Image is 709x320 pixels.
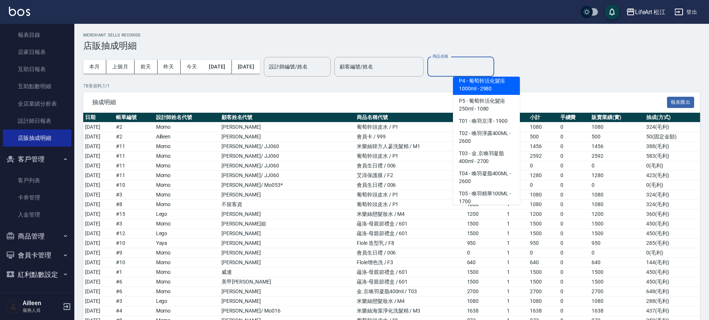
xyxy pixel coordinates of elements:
td: [DATE] [83,268,114,277]
td: Momo [154,287,220,297]
td: 不留客資 [220,200,355,209]
td: [DATE] [83,239,114,248]
button: save [605,4,619,19]
td: 0 [559,161,590,171]
td: 324 ( 毛利 ) [644,200,700,209]
td: 1200 [528,209,558,219]
td: 583 ( 毛利 ) [644,151,700,161]
td: 1638 [590,306,644,316]
td: 會員生日禮 / 006 [355,161,465,171]
td: [DATE] [83,229,114,239]
td: # 3 [114,297,154,306]
td: [DATE] [83,200,114,209]
button: 昨天 [158,60,181,74]
td: 500 [590,132,644,142]
td: 0 [590,248,644,258]
td: [DATE] [83,171,114,180]
td: 1 [505,229,528,239]
td: 蘊洛-母親節禮盒 / 601 [355,219,465,229]
button: 商品管理 [3,227,71,246]
a: 卡券管理 [3,189,71,206]
td: 144 ( 毛利 ) [644,258,700,268]
td: 1638 [528,306,558,316]
td: 0 [559,258,590,268]
p: 78 筆資料, 1 / 1 [83,83,700,89]
td: 0 ( 毛利 ) [644,248,700,258]
td: 米樂絲海藻淨化洗髮精 / M3 [355,306,465,316]
a: 報表目錄 [3,26,71,44]
td: [DATE] [83,258,114,268]
td: 0 [528,180,558,190]
td: 285 ( 毛利 ) [644,239,700,248]
td: 艾淂保護膜 / F2 [355,171,465,180]
a: 入金管理 [3,206,71,223]
td: [PERSON_NAME] [220,258,355,268]
td: Momo [154,268,220,277]
button: LifeArt 松江 [623,4,669,20]
td: 0 [559,190,590,200]
img: Logo [9,7,30,16]
td: # 10 [114,239,154,248]
a: 互助日報表 [3,61,71,78]
img: Person [6,299,21,314]
td: 1500 [465,219,505,229]
td: [PERSON_NAME]/ JJ060 [220,161,355,171]
td: 2592 [590,151,644,161]
td: 1500 [528,268,558,277]
td: 0 [559,268,590,277]
td: 0 [559,239,590,248]
td: Flole增色洗 / F3 [355,258,465,268]
td: # 6 [114,277,154,287]
td: 0 [559,151,590,161]
td: 0 [559,180,590,190]
td: 1 [505,258,528,268]
td: 蘊洛-母親節禮盒 / 601 [355,229,465,239]
td: 2592 [528,151,558,161]
td: 1 [505,239,528,248]
td: 1 [505,219,528,229]
td: [PERSON_NAME] [220,239,355,248]
td: 324 ( 毛利 ) [644,122,700,132]
td: Yaya [154,239,220,248]
td: Momo [154,219,220,229]
td: [PERSON_NAME] [220,122,355,132]
td: 葡萄幹頭皮水 / P1 [355,200,465,209]
td: 米樂絲戀髮妝水 / M4 [355,297,465,306]
td: Momo [154,248,220,258]
td: 金.京喚羽凝脂400ml / T03 [355,287,465,297]
td: [PERSON_NAME] [220,248,355,258]
td: 美甲[PERSON_NAME] [220,277,355,287]
td: Momo [154,277,220,287]
td: 0 [559,171,590,180]
td: # 1 [114,268,154,277]
td: # 10 [114,258,154,268]
td: 1500 [590,219,644,229]
td: 0 [590,161,644,171]
td: 1 [505,277,528,287]
td: 1 [505,248,528,258]
button: [DATE] [232,60,260,74]
td: 1080 [465,297,505,306]
td: 423 ( 毛利 ) [644,171,700,180]
button: 今天 [181,60,203,74]
h3: 店販抽成明細 [83,41,700,51]
td: Momo [154,171,220,180]
td: 1500 [465,268,505,277]
th: 設計師姓名代號 [154,113,220,122]
td: 1500 [528,229,558,239]
td: 360 ( 毛利 ) [644,209,700,219]
a: 互助點數明細 [3,78,71,95]
td: 950 [590,239,644,248]
td: 1456 [528,142,558,151]
td: 437 ( 毛利 ) [644,306,700,316]
td: 1080 [528,122,558,132]
td: 2700 [465,287,505,297]
td: [PERSON_NAME] [220,190,355,200]
td: 950 [465,239,505,248]
td: 1080 [590,200,644,209]
th: 小計 [528,113,558,122]
td: 1500 [465,229,505,239]
td: [DATE] [83,161,114,171]
td: 1456 [590,142,644,151]
th: 帳單編號 [114,113,154,122]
